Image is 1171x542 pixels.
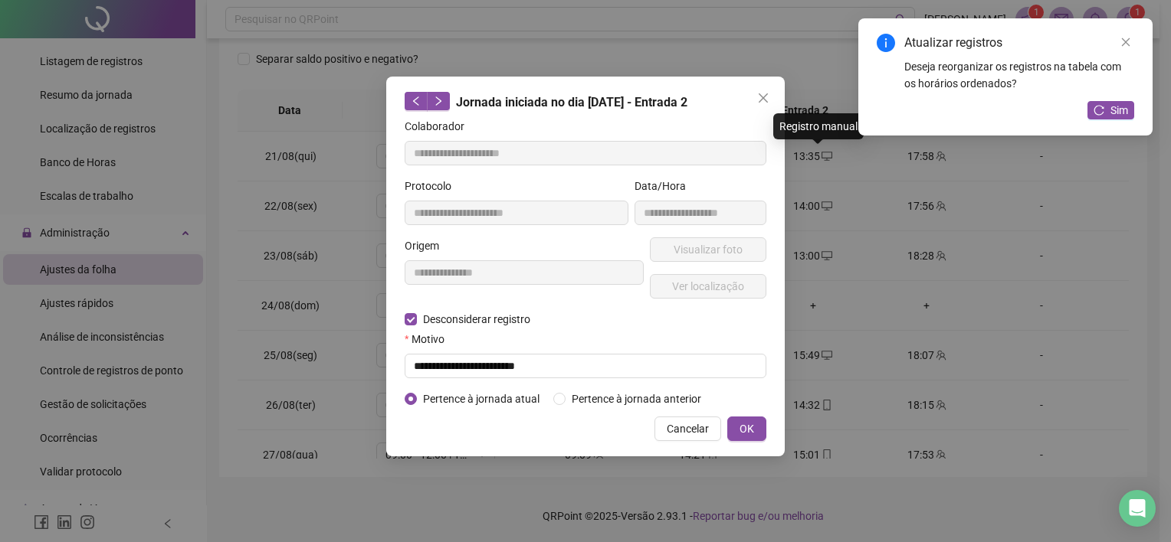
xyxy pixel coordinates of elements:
[405,237,449,254] label: Origem
[650,274,766,299] button: Ver localização
[904,34,1134,52] div: Atualizar registros
[877,34,895,52] span: info-circle
[1117,34,1134,51] a: Close
[427,92,450,110] button: right
[1094,105,1104,116] span: reload
[635,178,696,194] label: Data/Hora
[904,58,1134,92] div: Deseja reorganizar os registros na tabela com os horários ordenados?
[405,331,454,348] label: Motivo
[405,92,428,110] button: left
[1120,37,1131,47] span: close
[1087,101,1134,119] button: Sim
[650,237,766,262] button: Visualizar foto
[433,96,444,106] span: right
[417,390,546,407] span: Pertence à jornada atual
[405,92,766,112] div: Jornada iniciada no dia [DATE] - Entrada 2
[751,86,776,110] button: Close
[566,390,707,407] span: Pertence à jornada anterior
[417,311,536,328] span: Desconsiderar registro
[405,178,461,194] label: Protocolo
[667,420,709,437] span: Cancelar
[654,416,721,441] button: Cancelar
[411,96,421,106] span: left
[1110,102,1128,119] span: Sim
[757,92,769,104] span: close
[740,420,754,437] span: OK
[727,416,766,441] button: OK
[405,118,474,135] label: Colaborador
[1119,490,1156,527] div: Open Intercom Messenger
